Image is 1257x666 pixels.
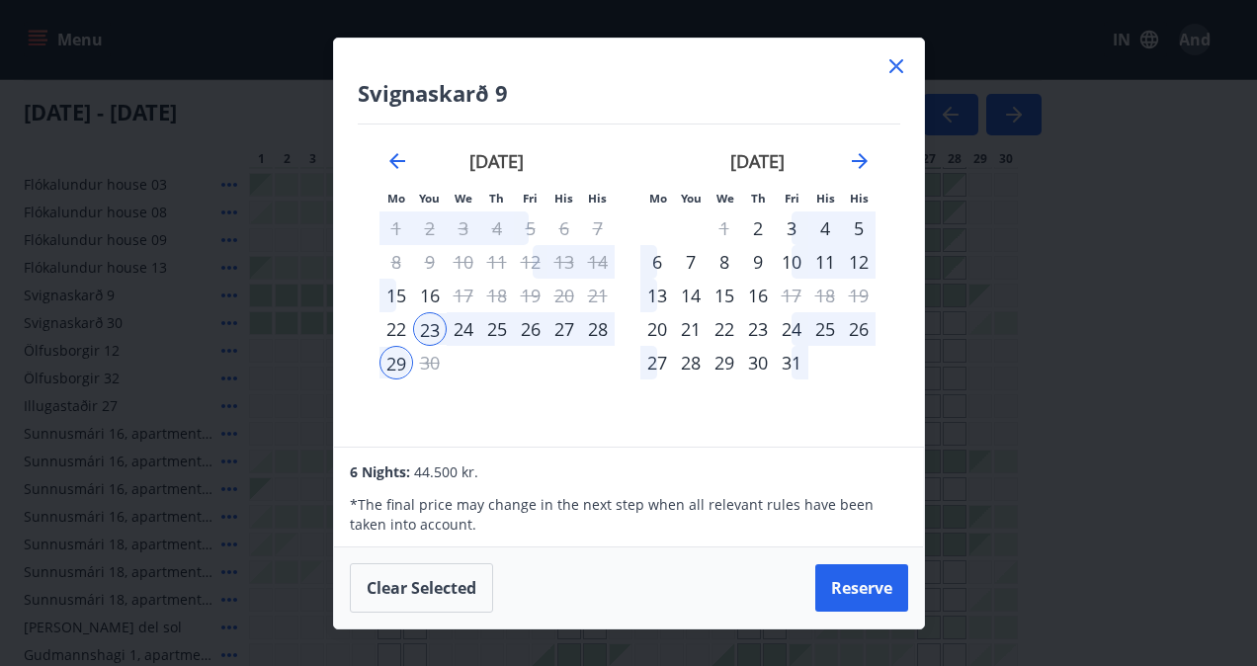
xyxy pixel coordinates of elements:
td: Choose Wednesday, October 29, 2025 as your check-in date. It’s available. [708,346,741,379]
td: Choose Monday, September 15, 2025 as your check-in date. It’s available. [379,279,413,312]
td: Not available. Thursday, September 18, 2025 [480,279,514,312]
div: 23 [741,312,775,346]
div: 24 [447,312,480,346]
div: 8 [708,245,741,279]
td: Choose Thursday, October 16, 2025 as your check-in date. It’s available. [741,279,775,312]
div: 11 [808,245,842,279]
small: His [850,191,869,206]
td: Choose Friday, September 12, 2025 as your check-in date. It’s available. [514,245,547,279]
td: Not available. Tuesday, September 9, 2025 [413,245,447,279]
td: Choose Monday, September 1, 2025 as your check-in date. It’s available. [379,211,413,245]
small: His [816,191,835,206]
td: Choose Thursday, October 9, 2025 as your check-in date. It’s available. [741,245,775,279]
div: 3 [775,211,808,245]
td: Not available. Monday, September 8, 2025 [379,245,413,279]
small: Th [751,191,766,206]
div: 23 [413,312,447,346]
td: Not available. Friday, September 19, 2025 [514,279,547,312]
td: Selected. Friday, September 26, 2025 [514,312,547,346]
div: 21 [674,312,708,346]
td: Not available. Saturday, September 6, 2025 [547,211,581,245]
td: Not available. Thursday, September 11, 2025 [480,245,514,279]
td: Selected as end date. Monday, September 29, 2025 [379,346,413,379]
td: Choose Friday, October 24, 2025 as your check-in date. It’s available. [775,312,808,346]
td: Choose Thursday, October 2, 2025 as your check-in date. It’s available. [741,211,775,245]
td: Choose Tuesday, September 2, 2025 as your check-in date. It’s available. [413,211,447,245]
td: Choose Sunday, October 5, 2025 as your check-in date. It’s available. [842,211,876,245]
td: Choose Wednesday, October 8, 2025 as your check-in date. It’s available. [708,245,741,279]
div: 10 [775,245,808,279]
div: 15 [708,279,741,312]
td: Selected. Wednesday, September 24, 2025 [447,312,480,346]
div: Only check out available [775,279,808,312]
div: Only check in available [741,211,775,245]
td: Selected. Thursday, September 25, 2025 [480,312,514,346]
td: Not available. Saturday, September 20, 2025 [547,279,581,312]
span: 44.500 kr. [414,462,478,481]
td: Choose Tuesday, October 21, 2025 as your check-in date. It’s available. [674,312,708,346]
td: Choose Monday, October 13, 2025 as your check-in date. It’s available. [640,279,674,312]
small: Th [489,191,504,206]
div: 29 [708,346,741,379]
div: Move forward to switch to the next month. [848,149,872,173]
small: We [716,191,734,206]
div: 22 [708,312,741,346]
small: His [588,191,607,206]
div: 4 [808,211,842,245]
td: Choose Tuesday, October 28, 2025 as your check-in date. It’s available. [674,346,708,379]
td: Choose Saturday, October 11, 2025 as your check-in date. It’s available. [808,245,842,279]
td: Not available. Sunday, September 21, 2025 [581,279,615,312]
td: Not available. Tuesday, September 30, 2025 [413,346,447,379]
div: 30 [741,346,775,379]
td: Choose Sunday, October 26, 2025 as your check-in date. It’s available. [842,312,876,346]
div: Move backward to switch to the previous month. [385,149,409,173]
small: Fri [523,191,538,206]
div: 27 [547,312,581,346]
div: 24 [775,312,808,346]
td: Choose Thursday, October 30, 2025 as your check-in date. It’s available. [741,346,775,379]
small: Mo [387,191,405,206]
small: You [681,191,702,206]
td: Choose Wednesday, September 17, 2025 as your check-in date. It’s available. [447,279,480,312]
td: Choose Monday, October 27, 2025 as your check-in date. It’s available. [640,346,674,379]
div: 25 [808,312,842,346]
div: Only check in available [379,312,413,346]
td: Selected as start date. Tuesday, September 23, 2025 [413,312,447,346]
td: Not available. Wednesday, September 10, 2025 [447,245,480,279]
div: 27 [640,346,674,379]
div: 9 [741,245,775,279]
td: Choose Wednesday, September 3, 2025 as your check-in date. It’s available. [447,211,480,245]
div: 31 [775,346,808,379]
div: 14 [674,279,708,312]
td: Choose Sunday, October 12, 2025 as your check-in date. It’s available. [842,245,876,279]
small: Mo [649,191,667,206]
div: Only check in available [640,312,674,346]
td: Not available. Wednesday, October 1, 2025 [708,211,741,245]
div: 28 [674,346,708,379]
td: Not available. Saturday, October 18, 2025 [808,279,842,312]
td: Selected. Saturday, September 27, 2025 [547,312,581,346]
div: Calendar [358,125,900,423]
td: Choose Sunday, September 14, 2025 as your check-in date. It’s available. [581,245,615,279]
span: 6 Nights: [350,462,410,481]
div: 28 [581,312,615,346]
strong: [DATE] [469,149,524,173]
div: 7 [674,245,708,279]
div: 26 [514,312,547,346]
td: Choose Friday, October 31, 2025 as your check-in date. It’s available. [775,346,808,379]
font: The final price may change in the next step when all relevant rules have been taken into account. [350,495,874,534]
td: Choose Saturday, October 4, 2025 as your check-in date. It’s available. [808,211,842,245]
div: 5 [842,211,876,245]
td: Choose Wednesday, October 22, 2025 as your check-in date. It’s available. [708,312,741,346]
small: You [419,191,440,206]
td: Choose Wednesday, October 15, 2025 as your check-in date. It’s available. [708,279,741,312]
div: Only check out available [379,346,413,379]
td: Choose Monday, September 22, 2025 as your check-in date. It’s available. [379,312,413,346]
td: Choose Monday, October 6, 2025 as your check-in date. It’s available. [640,245,674,279]
td: Choose Tuesday, September 16, 2025 as your check-in date. It’s available. [413,279,447,312]
td: Choose Friday, October 3, 2025 as your check-in date. It’s available. [775,211,808,245]
td: Not available. Sunday, October 19, 2025 [842,279,876,312]
div: 13 [640,279,674,312]
td: Choose Tuesday, October 7, 2025 as your check-in date. It’s available. [674,245,708,279]
button: Clear selected [350,563,493,613]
